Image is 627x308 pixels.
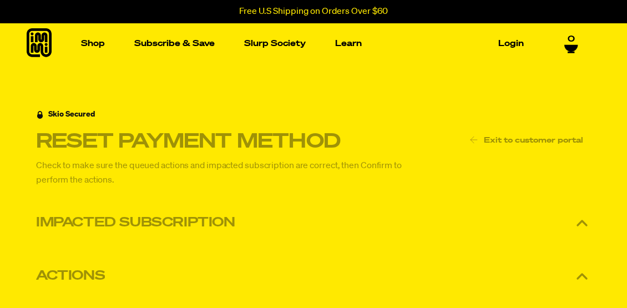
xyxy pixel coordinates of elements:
[36,111,44,119] svg: Security
[240,35,310,52] a: Slurp Society
[130,35,219,52] a: Subscribe & Save
[331,35,366,52] a: Learn
[77,35,109,52] a: Shop
[564,34,578,53] a: 0
[568,34,575,44] span: 0
[77,23,528,64] nav: Main navigation
[48,108,95,120] div: Skio Secured
[301,199,326,225] svg: Loading actions
[239,7,388,17] p: Free U.S Shipping on Orders Over $60
[36,108,95,129] a: Skio Secured
[494,35,528,52] a: Login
